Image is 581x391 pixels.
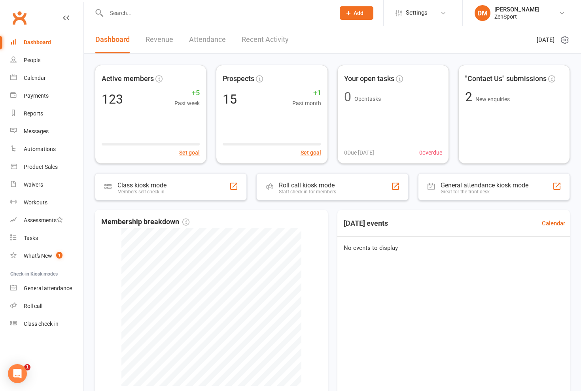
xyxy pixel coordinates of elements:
div: What's New [24,253,52,259]
div: Class check-in [24,321,59,327]
div: Open Intercom Messenger [8,364,27,383]
span: Open tasks [354,96,381,102]
div: Workouts [24,199,47,206]
div: Payments [24,93,49,99]
a: General attendance kiosk mode [10,280,83,297]
div: General attendance [24,285,72,291]
div: Reports [24,110,43,117]
a: Recent Activity [242,26,289,53]
div: Calendar [24,75,46,81]
button: Set goal [301,148,321,157]
a: Roll call [10,297,83,315]
a: Waivers [10,176,83,194]
a: Clubworx [9,8,29,28]
span: New enquiries [475,96,510,102]
div: ZenSport [494,13,539,20]
div: Great for the front desk [441,189,528,195]
div: Waivers [24,181,43,188]
span: +5 [174,87,200,99]
span: [DATE] [537,35,555,45]
button: Set goal [179,148,200,157]
span: Past week [174,99,200,108]
div: General attendance kiosk mode [441,181,528,189]
span: 2 [465,89,475,104]
a: Automations [10,140,83,158]
span: Add [354,10,363,16]
span: Active members [102,73,154,85]
a: Calendar [10,69,83,87]
div: Roll call kiosk mode [279,181,336,189]
a: Messages [10,123,83,140]
h3: [DATE] events [337,216,394,230]
a: Payments [10,87,83,105]
span: +1 [292,87,321,99]
span: Membership breakdown [101,216,189,228]
span: Prospects [223,73,254,85]
a: Assessments [10,212,83,229]
a: People [10,51,83,69]
span: 1 [56,252,62,259]
div: Staff check-in for members [279,189,336,195]
div: 0 [344,91,351,103]
div: Roll call [24,303,42,309]
div: Messages [24,128,49,134]
a: Attendance [189,26,226,53]
div: People [24,57,40,63]
a: Dashboard [95,26,130,53]
a: Workouts [10,194,83,212]
div: Assessments [24,217,63,223]
a: Class kiosk mode [10,315,83,333]
div: Members self check-in [117,189,167,195]
span: Past month [292,99,321,108]
div: No events to display [334,237,573,259]
div: Class kiosk mode [117,181,167,189]
a: What's New1 [10,247,83,265]
div: Dashboard [24,39,51,45]
div: 15 [223,93,237,106]
input: Search... [104,8,329,19]
span: Your open tasks [344,73,394,85]
div: Tasks [24,235,38,241]
a: Tasks [10,229,83,247]
span: 0 overdue [419,148,442,157]
div: DM [475,5,490,21]
span: 0 Due [DATE] [344,148,374,157]
a: Product Sales [10,158,83,176]
span: 1 [24,364,30,370]
a: Dashboard [10,34,83,51]
a: Reports [10,105,83,123]
a: Revenue [146,26,173,53]
div: 123 [102,93,123,106]
div: [PERSON_NAME] [494,6,539,13]
button: Add [340,6,373,20]
span: Settings [406,4,428,22]
div: Automations [24,146,56,152]
span: "Contact Us" submissions [465,73,547,85]
div: Product Sales [24,164,58,170]
a: Calendar [542,219,565,228]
